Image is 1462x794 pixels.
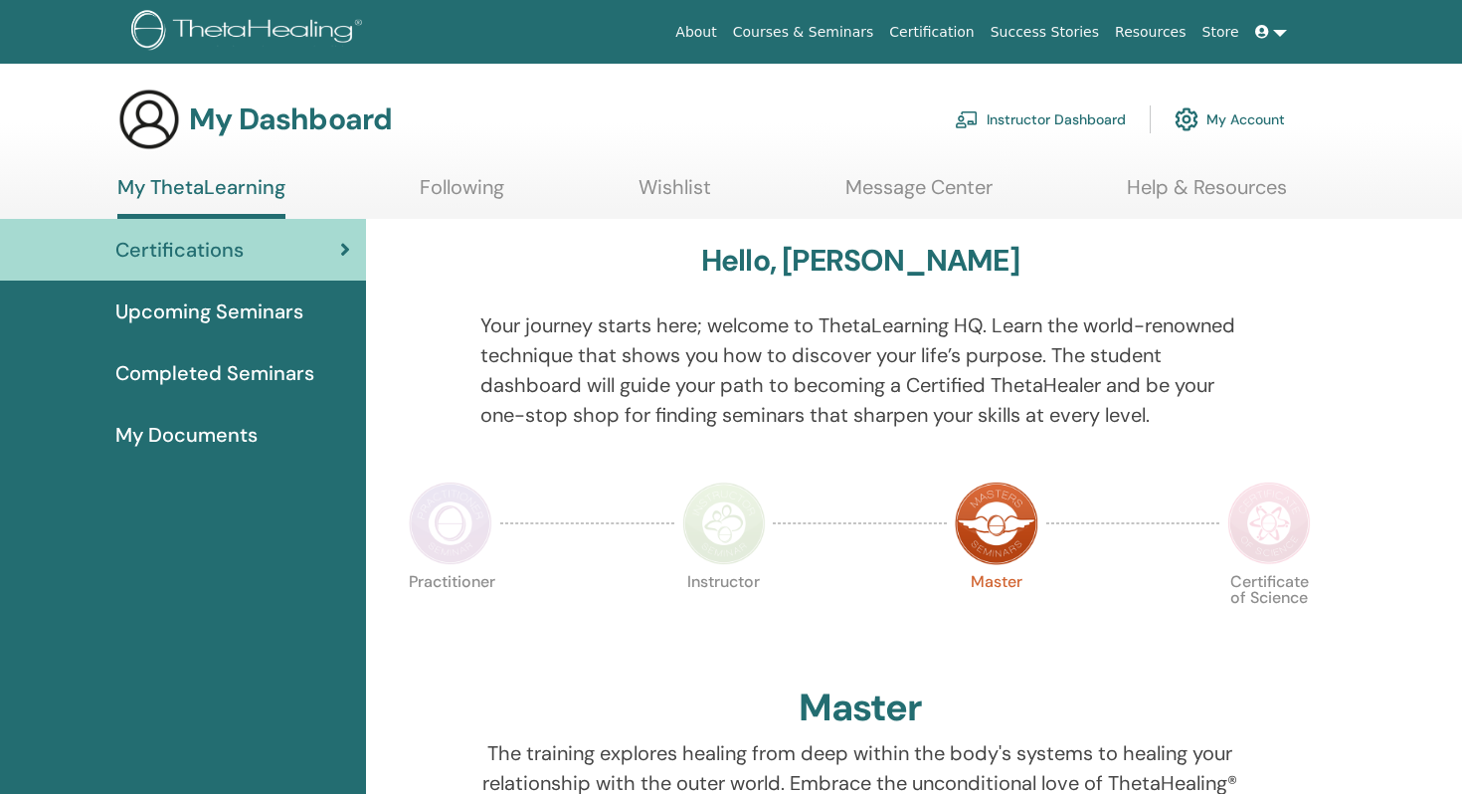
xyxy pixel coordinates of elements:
img: Practitioner [409,482,492,565]
a: Wishlist [639,175,711,214]
a: Instructor Dashboard [955,98,1126,141]
p: Master [955,574,1038,658]
a: Message Center [845,175,993,214]
a: Help & Resources [1127,175,1287,214]
a: About [667,14,724,51]
span: Upcoming Seminars [115,297,303,326]
span: Completed Seminars [115,358,314,388]
img: logo.png [131,10,369,55]
h3: Hello, [PERSON_NAME] [701,243,1019,279]
a: Store [1194,14,1247,51]
p: Practitioner [409,574,492,658]
img: Instructor [682,482,766,565]
img: Master [955,482,1038,565]
img: generic-user-icon.jpg [117,88,181,151]
p: Certificate of Science [1227,574,1311,658]
span: Certifications [115,235,244,265]
a: My Account [1175,98,1285,141]
h2: Master [799,686,922,731]
h3: My Dashboard [189,101,392,137]
img: Certificate of Science [1227,482,1311,565]
p: Your journey starts here; welcome to ThetaLearning HQ. Learn the world-renowned technique that sh... [480,310,1240,430]
img: chalkboard-teacher.svg [955,110,979,128]
a: Resources [1107,14,1194,51]
span: My Documents [115,420,258,450]
a: Success Stories [983,14,1107,51]
a: Following [420,175,504,214]
img: cog.svg [1175,102,1198,136]
a: Courses & Seminars [725,14,882,51]
a: Certification [881,14,982,51]
a: My ThetaLearning [117,175,285,219]
p: Instructor [682,574,766,658]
